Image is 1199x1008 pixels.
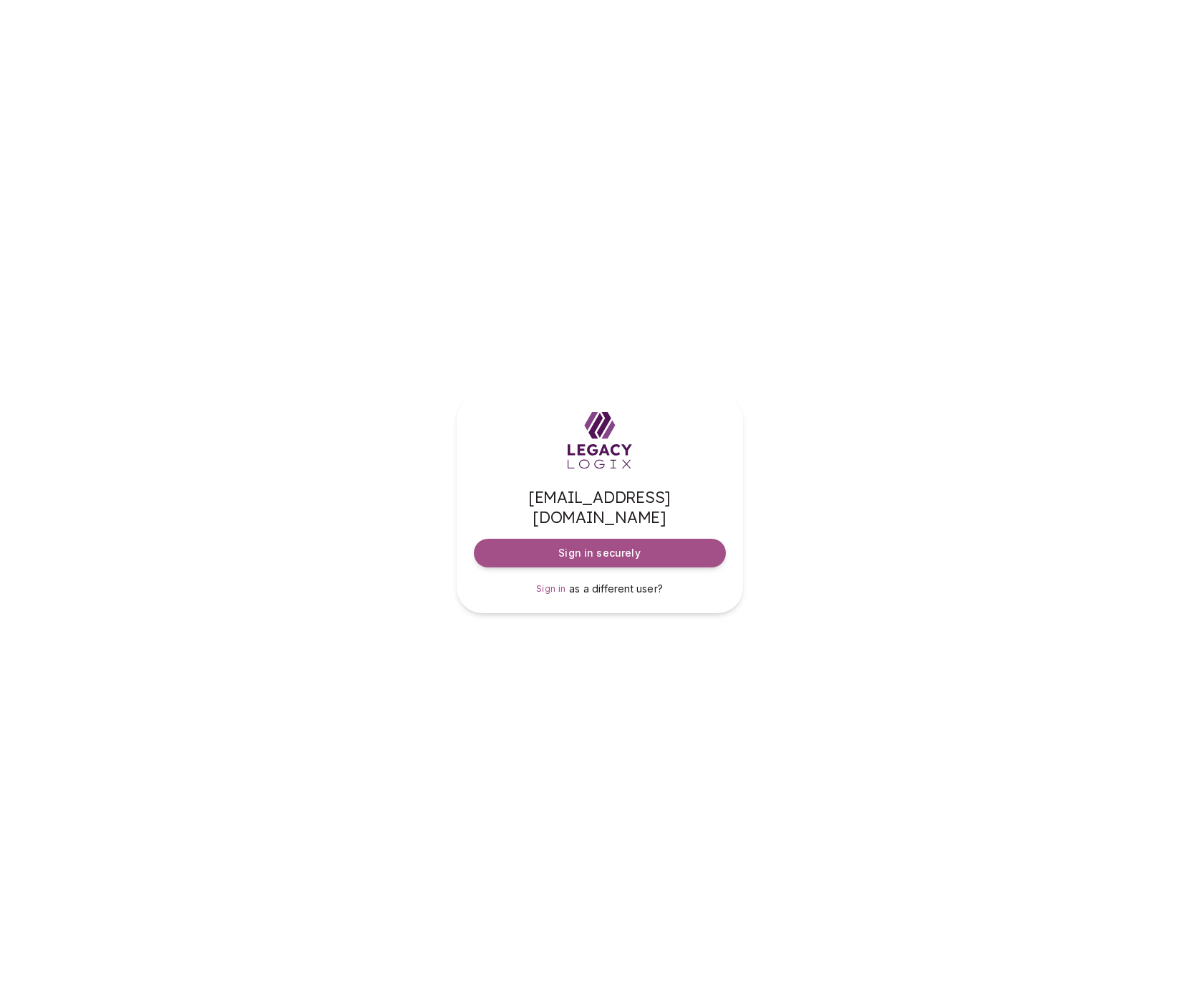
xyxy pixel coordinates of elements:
span: as a different user? [569,582,663,595]
span: [EMAIL_ADDRESS][DOMAIN_NAME] [474,487,726,527]
a: Sign in [536,582,566,596]
button: Sign in securely [474,539,726,567]
span: Sign in securely [558,546,640,560]
span: Sign in [536,583,566,594]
